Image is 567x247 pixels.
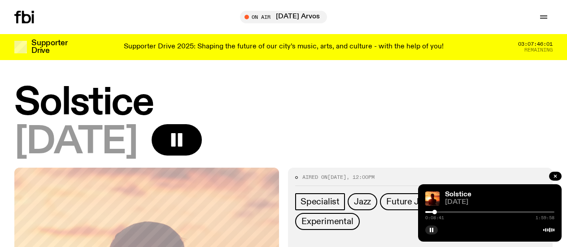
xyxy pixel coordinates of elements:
span: 03:07:46:01 [518,42,553,47]
span: , 12:00pm [346,173,375,181]
a: Future Jazz [380,193,437,210]
span: [DATE] [327,173,346,181]
span: Experimental [301,217,353,226]
a: Jazz [348,193,377,210]
span: Jazz [354,197,371,207]
span: [DATE] [14,124,137,160]
h3: Supporter Drive [31,39,67,55]
span: Remaining [524,48,553,52]
button: On Air[DATE] Arvos [240,11,327,23]
span: 0:08:41 [425,216,444,220]
span: Future Jazz [386,197,431,207]
h1: Solstice [14,85,553,121]
p: Supporter Drive 2025: Shaping the future of our city’s music, arts, and culture - with the help o... [124,43,444,51]
a: Solstice [445,191,471,198]
img: A girl standing in the ocean as waist level, staring into the rise of the sun. [425,191,440,206]
span: 1:59:58 [536,216,554,220]
span: Aired on [302,173,327,181]
a: Specialist [295,193,345,210]
span: [DATE] [445,199,554,206]
span: Specialist [301,197,340,207]
a: Experimental [295,213,360,230]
